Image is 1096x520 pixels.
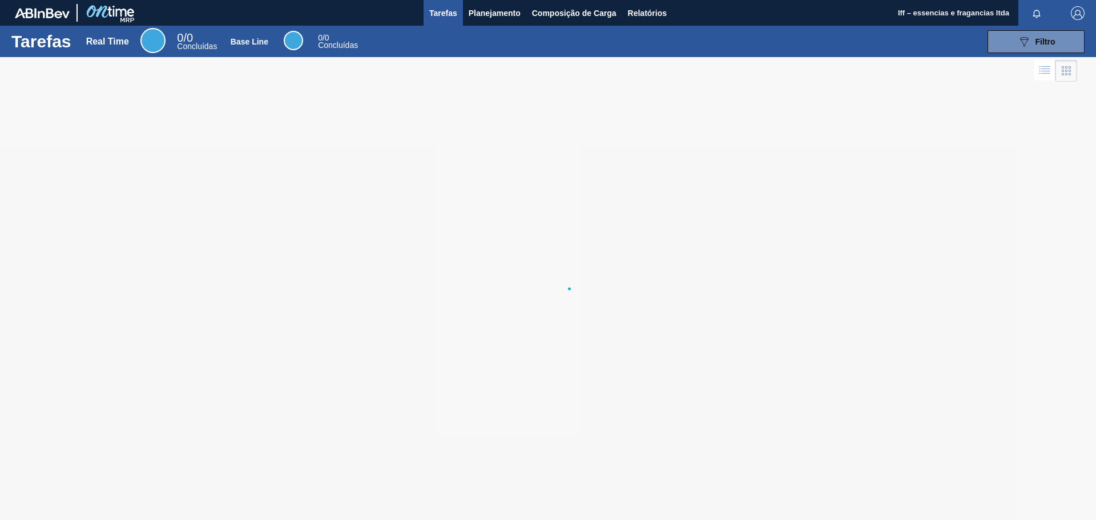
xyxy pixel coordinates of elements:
span: 0 [177,31,183,44]
span: / 0 [177,31,193,44]
button: Filtro [988,30,1085,53]
div: Real Time [140,28,166,53]
div: Base Line [231,37,268,46]
img: Logout [1071,6,1085,20]
div: Base Line [284,31,303,50]
span: Filtro [1035,37,1055,46]
img: TNhmsLtSVTkK8tSr43FrP2fwEKptu5GPRR3wAAAABJRU5ErkJggg== [15,8,70,18]
span: Concluídas [177,42,217,51]
button: Notificações [1018,5,1055,21]
span: 0 [318,33,323,42]
div: Real Time [177,33,217,50]
span: Relatórios [628,6,667,20]
h1: Tarefas [11,35,71,48]
span: Concluídas [318,41,358,50]
span: / 0 [318,33,329,42]
span: Tarefas [429,6,457,20]
span: Composição de Carga [532,6,616,20]
span: Planejamento [469,6,521,20]
div: Real Time [86,37,129,47]
div: Base Line [318,34,358,49]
